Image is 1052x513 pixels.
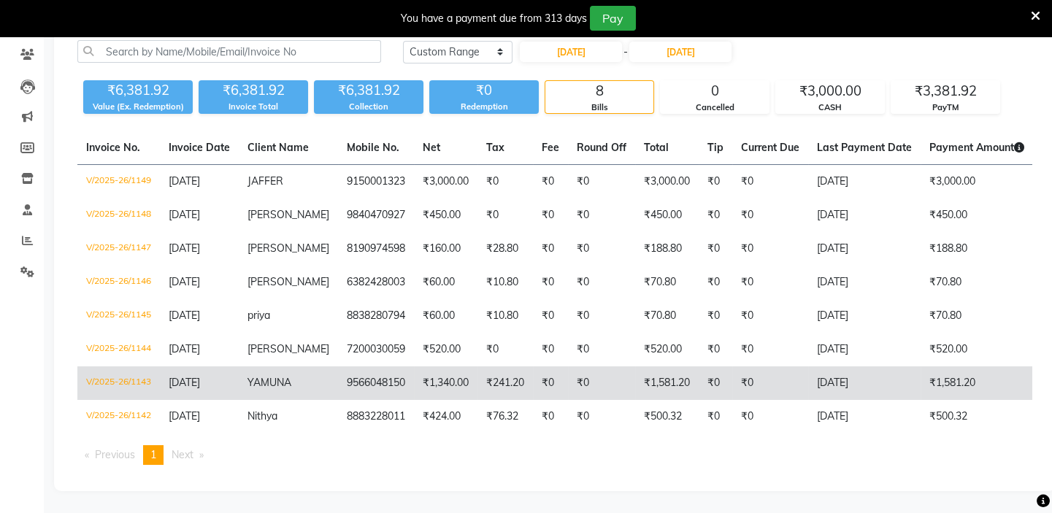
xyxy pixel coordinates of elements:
td: ₹0 [699,232,732,266]
td: ₹3,000.00 [921,165,1033,199]
span: Round Off [577,141,626,154]
td: V/2025-26/1144 [77,333,160,366]
td: ₹0 [732,299,808,333]
span: [DATE] [169,242,200,255]
td: ₹0 [533,198,568,232]
td: ₹3,000.00 [414,165,477,199]
div: Redemption [429,101,539,113]
td: ₹10.80 [477,266,533,299]
td: ₹3,000.00 [635,165,699,199]
td: ₹0 [568,400,635,433]
input: Search by Name/Mobile/Email/Invoice No [77,40,381,63]
span: [DATE] [169,208,200,221]
div: ₹6,381.92 [83,80,193,101]
td: V/2025-26/1142 [77,400,160,433]
span: [DATE] [169,409,200,423]
span: YAMUNA [247,376,291,389]
td: ₹70.80 [921,266,1033,299]
td: ₹188.80 [635,232,699,266]
td: ₹60.00 [414,266,477,299]
td: ₹0 [568,198,635,232]
td: ₹0 [699,400,732,433]
td: 8838280794 [338,299,414,333]
span: Net [423,141,440,154]
td: ₹520.00 [921,333,1033,366]
td: 9150001323 [338,165,414,199]
span: [DATE] [169,174,200,188]
div: Value (Ex. Redemption) [83,101,193,113]
span: Payment Amount [929,141,1024,154]
td: ₹0 [699,266,732,299]
td: ₹520.00 [414,333,477,366]
td: ₹0 [699,333,732,366]
td: ₹0 [732,198,808,232]
div: Cancelled [661,101,769,114]
div: CASH [776,101,884,114]
td: V/2025-26/1145 [77,299,160,333]
td: ₹0 [568,266,635,299]
td: [DATE] [808,366,921,400]
td: ₹0 [533,333,568,366]
span: [PERSON_NAME] [247,342,329,355]
td: ₹500.32 [921,400,1033,433]
td: ₹0 [732,232,808,266]
span: 1 [150,448,156,461]
span: Previous [95,448,135,461]
div: ₹6,381.92 [314,80,423,101]
span: Fee [542,141,559,154]
td: V/2025-26/1146 [77,266,160,299]
span: Nithya [247,409,277,423]
td: ₹0 [699,366,732,400]
td: ₹0 [568,299,635,333]
td: ₹1,340.00 [414,366,477,400]
button: Pay [590,6,636,31]
span: Last Payment Date [817,141,912,154]
td: ₹0 [477,333,533,366]
input: End Date [629,42,732,62]
td: ₹241.20 [477,366,533,400]
td: 9566048150 [338,366,414,400]
span: [PERSON_NAME] [247,242,329,255]
td: [DATE] [808,232,921,266]
td: ₹520.00 [635,333,699,366]
td: ₹424.00 [414,400,477,433]
span: [DATE] [169,376,200,389]
td: 8190974598 [338,232,414,266]
td: ₹28.80 [477,232,533,266]
td: 7200030059 [338,333,414,366]
td: V/2025-26/1148 [77,198,160,232]
span: - [623,45,628,60]
td: ₹500.32 [635,400,699,433]
td: ₹1,581.20 [635,366,699,400]
span: JAFFER [247,174,283,188]
td: ₹0 [732,266,808,299]
span: Tip [707,141,723,154]
span: Total [644,141,669,154]
div: 0 [661,81,769,101]
td: ₹70.80 [635,299,699,333]
td: 9840470927 [338,198,414,232]
td: V/2025-26/1147 [77,232,160,266]
td: ₹0 [533,266,568,299]
span: [DATE] [169,309,200,322]
td: ₹0 [732,333,808,366]
td: [DATE] [808,266,921,299]
td: ₹0 [699,165,732,199]
td: [DATE] [808,333,921,366]
div: ₹6,381.92 [199,80,308,101]
td: ₹0 [699,299,732,333]
td: V/2025-26/1149 [77,165,160,199]
td: ₹10.80 [477,299,533,333]
div: ₹3,381.92 [891,81,999,101]
td: ₹70.80 [921,299,1033,333]
span: Invoice No. [86,141,140,154]
td: [DATE] [808,165,921,199]
span: Invoice Date [169,141,230,154]
span: priya [247,309,270,322]
td: [DATE] [808,198,921,232]
span: [PERSON_NAME] [247,208,329,221]
td: ₹0 [732,400,808,433]
td: ₹0 [477,198,533,232]
div: 8 [545,81,653,101]
td: ₹60.00 [414,299,477,333]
